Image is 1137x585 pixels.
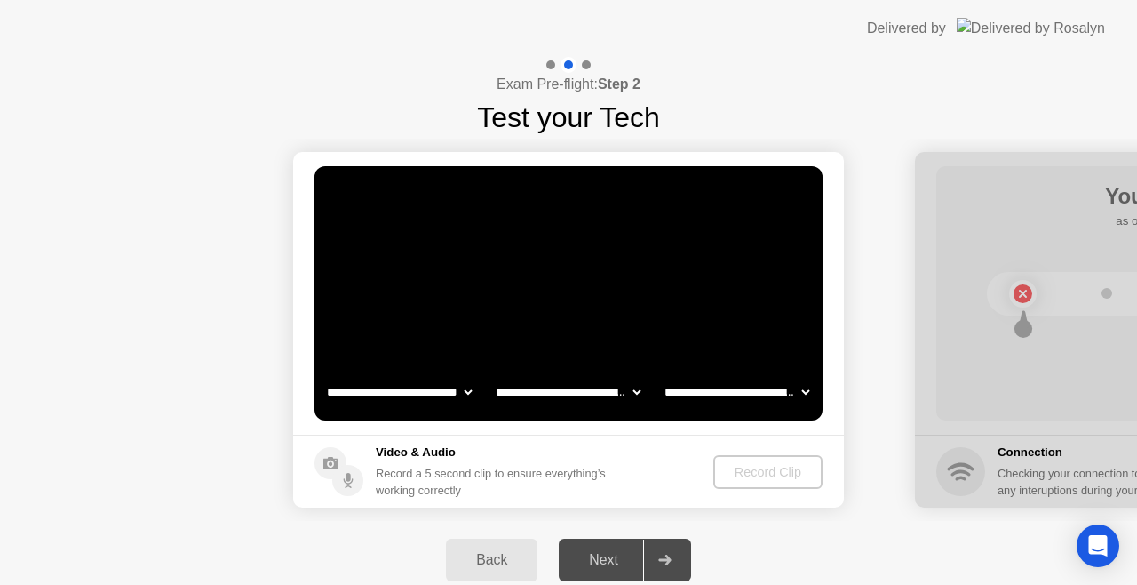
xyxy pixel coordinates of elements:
select: Available microphones [661,374,813,410]
button: Back [446,539,537,581]
div: Back [451,552,532,568]
div: Record Clip [720,465,815,479]
select: Available cameras [323,374,475,410]
h5: Video & Audio [376,444,613,461]
h4: Exam Pre-flight: [497,74,640,95]
div: Open Intercom Messenger [1077,525,1119,567]
h1: Test your Tech [477,96,660,139]
button: Record Clip [713,455,823,489]
div: Next [564,552,643,568]
div: Delivered by [867,18,946,39]
b: Step 2 [598,76,640,92]
button: Next [559,539,691,581]
select: Available speakers [492,374,644,410]
img: Delivered by Rosalyn [957,18,1105,38]
div: Record a 5 second clip to ensure everything’s working correctly [376,465,613,499]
